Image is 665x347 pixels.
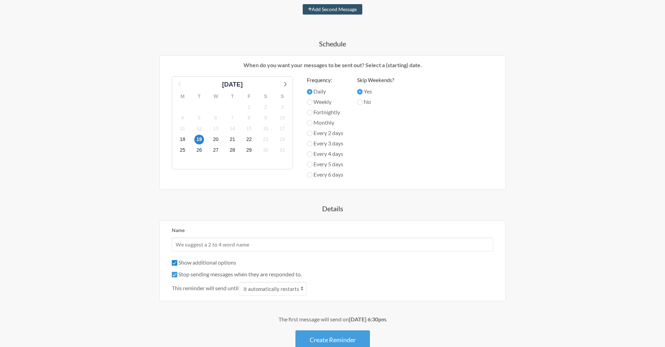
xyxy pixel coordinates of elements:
span: Wednesday 10 September 2025 [277,113,287,123]
label: Every 5 days [307,160,343,168]
label: Every 6 days [307,170,343,179]
input: Monthly [307,120,312,126]
input: Every 3 days [307,141,312,146]
span: Sunday 14 September 2025 [228,124,237,134]
span: Monday 15 September 2025 [244,124,254,134]
label: Yes [357,87,394,96]
span: Sunday 28 September 2025 [228,145,237,155]
label: Fortnightly [307,108,343,116]
span: Tuesday 2 September 2025 [261,102,271,112]
label: Every 4 days [307,150,343,158]
h4: Details [132,204,533,213]
div: [DATE] [219,80,246,89]
input: Show additional options [172,260,177,266]
div: W [207,91,224,102]
span: Wednesday 3 September 2025 [277,102,287,112]
strong: [DATE] 6:30pm [349,316,386,322]
label: Frequency: [307,76,343,84]
span: Thursday 25 September 2025 [178,145,187,155]
input: Daily [307,89,312,95]
input: Fortnightly [307,110,312,115]
span: Tuesday 9 September 2025 [261,113,271,123]
span: Friday 19 September 2025 [194,135,204,144]
span: Wednesday 1 October 2025 [277,145,287,155]
label: Daily [307,87,343,96]
span: Saturday 13 September 2025 [211,124,221,134]
span: Monday 1 September 2025 [244,102,254,112]
span: Sunday 7 September 2025 [228,113,237,123]
span: Friday 26 September 2025 [194,145,204,155]
label: Stop sending messages when they are responded to. [172,271,302,277]
label: Skip Weekends? [357,76,394,84]
div: F [241,91,257,102]
span: Tuesday 16 September 2025 [261,124,271,134]
input: Every 2 days [307,131,312,136]
span: Wednesday 24 September 2025 [277,135,287,144]
input: Every 5 days [307,162,312,167]
label: No [357,98,394,106]
label: Every 2 days [307,129,343,137]
span: This reminder will send until [172,284,239,292]
div: T [191,91,207,102]
input: We suggest a 2 to 4 word name [172,238,493,251]
span: Sunday 21 September 2025 [228,135,237,144]
div: S [274,91,291,102]
label: Name [172,227,185,233]
span: Friday 12 September 2025 [194,124,204,134]
div: The first message will send on . [132,315,533,323]
button: Add Second Message [303,4,363,15]
span: Wednesday 17 September 2025 [277,124,287,134]
span: Monday 29 September 2025 [244,145,254,155]
span: Tuesday 30 September 2025 [261,145,271,155]
label: Weekly [307,98,343,106]
input: Stop sending messages when they are responded to. [172,272,177,277]
label: Show additional options [172,259,236,266]
label: Every 3 days [307,139,343,148]
input: No [357,99,363,105]
h4: Schedule [132,39,533,48]
span: Thursday 11 September 2025 [178,124,187,134]
span: Thursday 4 September 2025 [178,113,187,123]
span: Saturday 27 September 2025 [211,145,221,155]
input: Every 4 days [307,151,312,157]
span: Saturday 6 September 2025 [211,113,221,123]
span: Saturday 20 September 2025 [211,135,221,144]
span: Monday 8 September 2025 [244,113,254,123]
span: Monday 22 September 2025 [244,135,254,144]
span: Friday 5 September 2025 [194,113,204,123]
span: Tuesday 23 September 2025 [261,135,271,144]
div: S [257,91,274,102]
p: When do you want your messages to be sent out? Select a (starting) date. [165,61,500,69]
div: T [224,91,241,102]
span: Thursday 18 September 2025 [178,135,187,144]
input: Yes [357,89,363,95]
input: Weekly [307,99,312,105]
label: Monthly [307,118,343,127]
div: M [174,91,191,102]
input: Every 6 days [307,172,312,178]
